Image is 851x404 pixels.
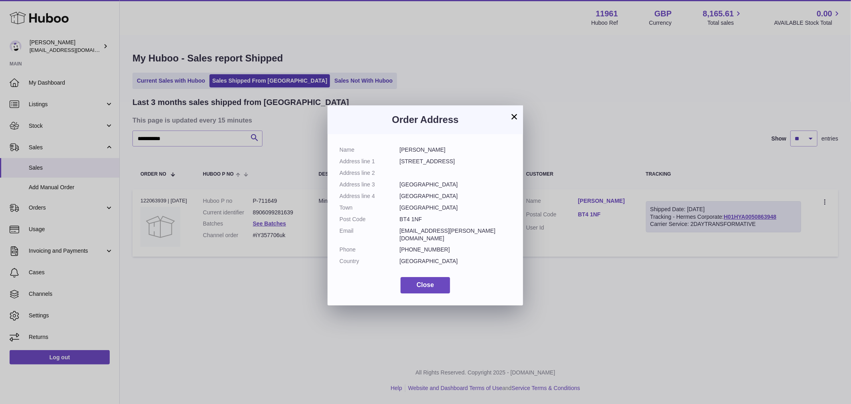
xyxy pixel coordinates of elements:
dd: [GEOGRAPHIC_DATA] [400,204,511,212]
dd: [STREET_ADDRESS] [400,158,511,165]
dd: [GEOGRAPHIC_DATA] [400,192,511,200]
button: × [509,112,519,121]
dd: [PERSON_NAME] [400,146,511,154]
dt: Phone [340,246,400,253]
button: Close [401,277,450,293]
dd: [GEOGRAPHIC_DATA] [400,181,511,188]
dt: Town [340,204,400,212]
dt: Address line 4 [340,192,400,200]
dt: Address line 1 [340,158,400,165]
dd: BT4 1NF [400,216,511,223]
dd: [GEOGRAPHIC_DATA] [400,257,511,265]
span: Close [417,281,434,288]
dt: Post Code [340,216,400,223]
dt: Address line 2 [340,169,400,177]
h3: Order Address [340,113,511,126]
dt: Email [340,227,400,242]
dt: Address line 3 [340,181,400,188]
dt: Country [340,257,400,265]
dt: Name [340,146,400,154]
dd: [PHONE_NUMBER] [400,246,511,253]
dd: [EMAIL_ADDRESS][PERSON_NAME][DOMAIN_NAME] [400,227,511,242]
